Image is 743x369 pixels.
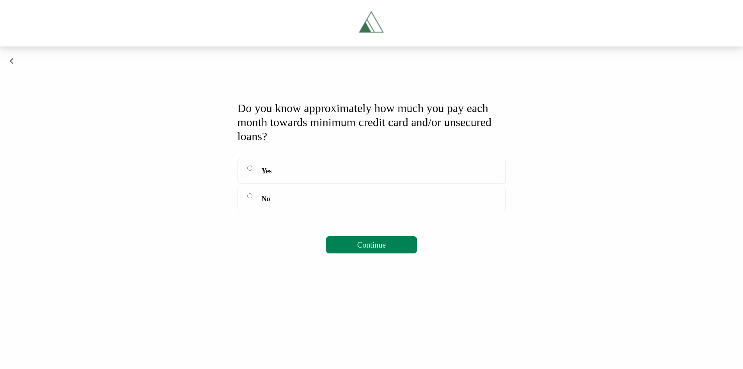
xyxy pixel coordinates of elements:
[238,101,506,143] div: Do you know approximately how much you pay each month towards minimum credit card and/or unsecure...
[319,6,424,40] a: Tryascend.com
[247,166,252,171] input: Yes
[354,6,389,40] img: Tryascend.com
[247,193,252,198] input: No
[326,236,417,253] button: Continue
[357,241,386,249] span: Continue
[262,193,270,204] span: No
[262,166,272,176] span: Yes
